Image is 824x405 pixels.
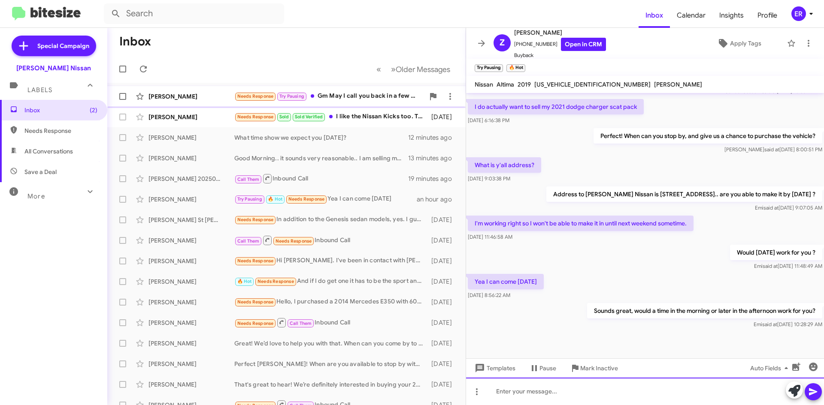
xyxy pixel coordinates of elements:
div: [DATE] [427,277,459,286]
span: All Conversations [24,147,73,156]
span: Pause [539,360,556,376]
div: [DATE] [427,236,459,245]
span: Save a Deal [24,168,57,176]
span: Call Them [237,177,260,182]
div: 19 minutes ago [408,174,459,183]
div: Hello, I purchased a 2014 Mercedes E350 with 60,000 miles, no accidents and one owner. If it's no... [234,297,427,307]
button: Previous [371,60,386,78]
span: said at [763,263,778,269]
div: Yea I can come [DATE] [234,194,417,204]
span: Special Campaign [37,42,89,50]
span: Call Them [237,238,260,244]
span: Emi [DATE] 9:07:05 AM [755,204,822,211]
span: Try Pausing [237,196,262,202]
div: [DATE] [427,298,459,306]
div: 12 minutes ago [408,133,459,142]
div: [DATE] [427,360,459,368]
div: [DATE] [427,113,459,121]
div: Inbound Call [234,317,427,328]
span: Inbox [639,3,670,28]
a: Profile [751,3,784,28]
button: Mark Inactive [563,360,625,376]
div: [DATE] [427,216,459,224]
span: Needs Response [24,126,97,135]
button: Pause [522,360,563,376]
div: [PERSON_NAME] [148,277,234,286]
p: I'm working right so I won't be able to make it in until next weekend sometime. [468,216,694,231]
span: Z [500,36,505,50]
div: That's great to hear! We’re definitely interested in buying your 2022 Corolla. When can you come ... [234,380,427,389]
p: I do actually want to sell my 2021 dodge charger scat pack [468,99,644,114]
a: Special Campaign [12,36,96,56]
button: ER [784,6,815,21]
div: [PERSON_NAME] [148,133,234,142]
span: Templates [473,360,515,376]
span: » [391,64,396,75]
span: Needs Response [237,299,274,305]
div: [PERSON_NAME] [148,113,234,121]
p: Perfect! When can you stop by, and give us a chance to purchase the vehicle? [594,128,822,144]
span: Sold [279,114,289,120]
div: [PERSON_NAME] [148,360,234,368]
div: [PERSON_NAME] St [PERSON_NAME] [148,216,234,224]
span: [DATE] 11:46:58 AM [468,234,512,240]
span: [DATE] 8:56:22 AM [468,292,510,298]
p: What is y'all address? [468,157,541,173]
span: Auto Fields [750,360,791,376]
span: Needs Response [237,217,274,222]
span: More [27,192,45,200]
div: [DATE] [427,339,459,348]
span: Emi [DATE] 10:28:29 AM [754,321,822,327]
nav: Page navigation example [372,60,455,78]
span: Mark Inactive [580,360,618,376]
div: Inbound Call [234,173,408,184]
div: [DATE] [427,257,459,265]
button: Templates [466,360,522,376]
span: Apply Tags [730,36,761,51]
div: Hi [PERSON_NAME]. I've been in contact with [PERSON_NAME] this morning about frontier sv crew cab... [234,256,427,266]
span: Needs Response [237,93,274,99]
small: Try Pausing [475,64,503,72]
div: Inbound Call [234,235,427,246]
div: [PERSON_NAME] [148,92,234,101]
span: Labels [27,86,52,94]
div: 13 minutes ago [408,154,459,162]
button: Next [386,60,455,78]
h1: Inbox [119,35,151,48]
div: Great! We’d love to help you with that. When can you come by to have your 2008 [PERSON_NAME] appr... [234,339,427,348]
span: Nissan [475,81,493,88]
span: [US_VEHICLE_IDENTIFICATION_NUMBER] [534,81,651,88]
span: Needs Response [257,279,294,284]
span: Older Messages [396,65,450,74]
div: What time show we expect you [DATE]? [234,133,408,142]
span: Buyback [514,51,606,60]
span: said at [764,146,779,153]
div: [DATE] [427,318,459,327]
span: [PERSON_NAME] [DATE] 8:00:51 PM [724,146,822,153]
span: Needs Response [237,258,274,264]
div: [PERSON_NAME] [148,236,234,245]
span: Call Them [290,321,312,326]
div: an hour ago [417,195,459,204]
div: And if I do get one it has to be the sport and a manual [234,276,427,286]
p: Yea I can come [DATE] [468,274,544,289]
div: In addition to the Genesis sedan models, yes. I guess I'd consider another INFINITI. A 2019 Q70 5... [234,215,427,225]
span: 🔥 Hot [237,279,252,284]
div: [PERSON_NAME] Nissan [16,64,91,72]
span: Altima [497,81,514,88]
div: Perfect [PERSON_NAME]! When are you available to stop by with the vehicle, and get your amazing d... [234,360,427,368]
small: 🔥 Hot [506,64,525,72]
div: Gm May I call you back in a few mins [234,91,424,101]
a: Insights [712,3,751,28]
span: Emi [DATE] 11:48:49 AM [754,263,822,269]
div: [PERSON_NAME] [148,318,234,327]
span: Needs Response [276,238,312,244]
span: [PERSON_NAME] [654,81,702,88]
span: said at [762,321,777,327]
span: Needs Response [237,321,274,326]
a: Calendar [670,3,712,28]
span: [DATE] 6:16:38 PM [468,117,509,123]
div: [PERSON_NAME] [148,380,234,389]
